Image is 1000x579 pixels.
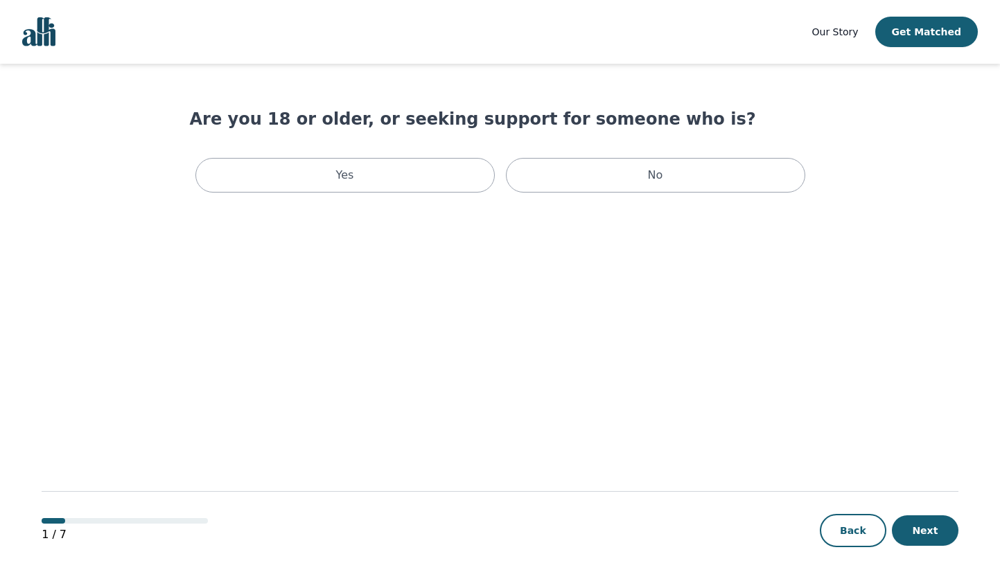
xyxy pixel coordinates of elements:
[190,108,811,130] h1: Are you 18 or older, or seeking support for someone who is?
[812,26,859,37] span: Our Story
[648,167,663,184] p: No
[875,17,978,47] button: Get Matched
[892,515,958,546] button: Next
[42,526,208,543] p: 1 / 7
[812,24,859,40] a: Our Story
[820,514,886,547] button: Back
[22,17,55,46] img: alli logo
[336,167,354,184] p: Yes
